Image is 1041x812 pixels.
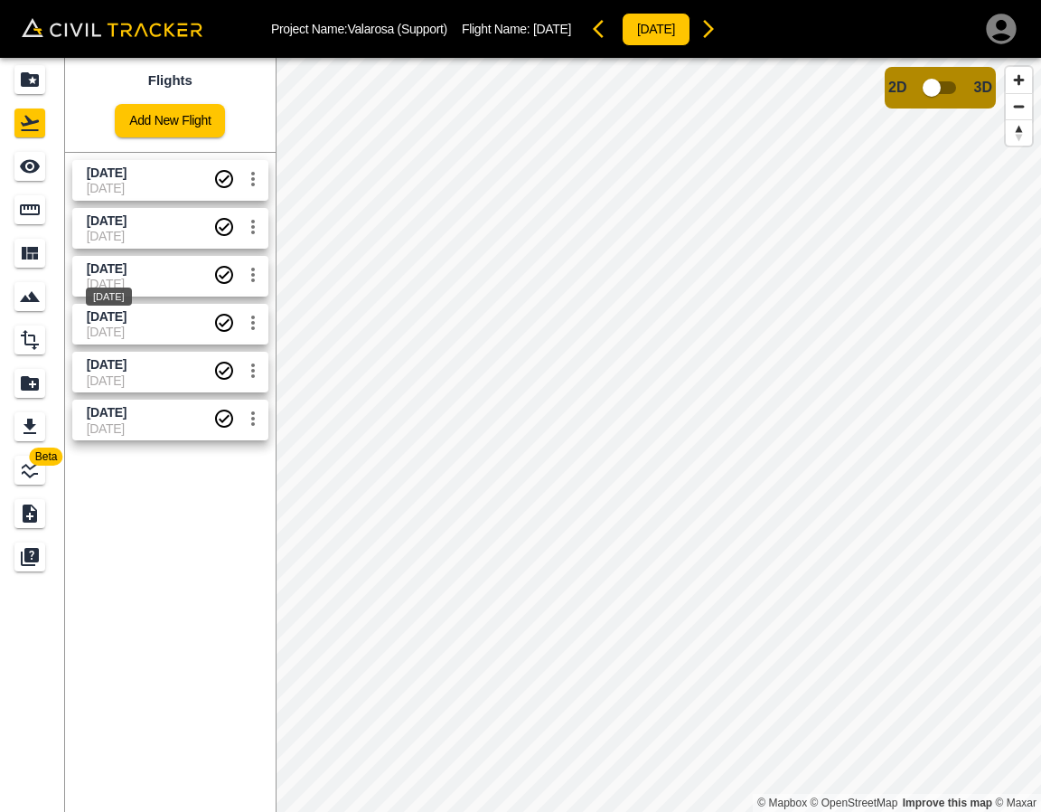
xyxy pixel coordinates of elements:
button: [DATE] [622,13,690,46]
p: Project Name: Valarosa (Support) [271,22,447,36]
span: [DATE] [533,22,571,36]
canvas: Map [276,58,1041,812]
a: OpenStreetMap [811,797,898,809]
img: Civil Tracker [22,18,202,37]
span: 3D [974,80,992,96]
a: Maxar [995,797,1036,809]
a: Mapbox [757,797,807,809]
button: Zoom in [1006,67,1032,93]
button: Zoom out [1006,93,1032,119]
span: 2D [888,80,906,96]
div: [DATE] [86,288,132,306]
a: Map feedback [903,797,992,809]
button: Reset bearing to north [1006,119,1032,146]
p: Flight Name: [462,22,571,36]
